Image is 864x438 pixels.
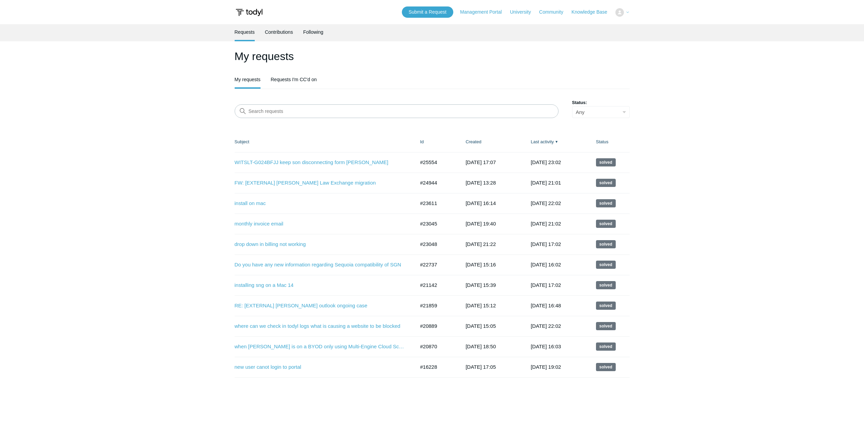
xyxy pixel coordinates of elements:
[271,72,317,87] a: Requests I'm CC'd on
[235,240,405,248] a: drop down in billing not working
[235,179,405,187] a: FW: [EXTERNAL] [PERSON_NAME] Law Exchange migration
[466,221,496,227] time: 2025-02-18T19:40:04+00:00
[571,9,614,16] a: Knowledge Base
[596,342,616,351] span: This request has been solved
[466,364,496,370] time: 2024-03-04T17:05:49+00:00
[413,316,459,336] td: #20889
[531,139,554,144] a: Last activity▼
[413,295,459,316] td: #21859
[413,234,459,254] td: #23048
[531,221,561,227] time: 2025-03-23T21:02:10+00:00
[539,9,570,16] a: Community
[413,357,459,377] td: #16228
[413,275,459,295] td: #21142
[303,24,323,40] a: Following
[235,6,264,19] img: Todyl Support Center Help Center home page
[235,343,405,351] a: when [PERSON_NAME] is on a BYOD only using Multi-Engine Cloud Scanning SASE & ZTNA SIEM & Threat ...
[510,9,537,16] a: University
[466,180,496,186] time: 2025-05-19T13:28:12+00:00
[413,193,459,214] td: #23611
[466,159,496,165] time: 2025-06-18T17:07:12+00:00
[235,363,405,371] a: new user canot login to portal
[596,158,616,166] span: This request has been solved
[402,6,453,18] a: Submit a Request
[235,48,630,64] h1: My requests
[235,200,405,207] a: install on mac
[413,132,459,152] th: Id
[596,281,616,289] span: This request has been solved
[531,262,561,267] time: 2025-03-13T16:02:42+00:00
[235,261,405,269] a: Do you have any new information regarding Sequoia compatibility of SGN
[589,132,630,152] th: Status
[596,179,616,187] span: This request has been solved
[235,104,559,118] input: Search requests
[531,241,561,247] time: 2025-03-16T17:02:27+00:00
[596,302,616,310] span: This request has been solved
[235,159,405,166] a: WITSLT-G024BFJJ keep son disconnecting form [PERSON_NAME]
[466,241,496,247] time: 2025-02-18T21:22:37+00:00
[235,24,255,40] a: Requests
[413,336,459,357] td: #20870
[466,344,496,349] time: 2024-10-21T18:50:14+00:00
[531,303,561,308] time: 2024-12-12T16:48:07+00:00
[413,152,459,173] td: #25554
[235,72,261,87] a: My requests
[596,199,616,207] span: This request has been solved
[531,364,561,370] time: 2024-03-26T19:02:49+00:00
[265,24,293,40] a: Contributions
[531,159,561,165] time: 2025-07-17T23:02:12+00:00
[466,303,496,308] time: 2024-12-12T15:12:12+00:00
[413,173,459,193] td: #24944
[466,262,496,267] time: 2025-02-03T15:16:35+00:00
[235,220,405,228] a: monthly invoice email
[596,322,616,330] span: This request has been solved
[466,323,496,329] time: 2024-10-22T15:05:54+00:00
[596,240,616,248] span: This request has been solved
[413,254,459,275] td: #22737
[596,363,616,371] span: This request has been solved
[460,9,508,16] a: Management Portal
[235,302,405,310] a: RE: [EXTERNAL] [PERSON_NAME] outlook ongoing case
[235,132,413,152] th: Subject
[531,200,561,206] time: 2025-04-13T22:02:25+00:00
[413,214,459,234] td: #23045
[531,282,561,288] time: 2025-01-19T17:02:29+00:00
[466,200,496,206] time: 2025-03-16T16:14:05+00:00
[596,261,616,269] span: This request has been solved
[235,322,405,330] a: where can we check in todyl logs what is causing a website to be blocked
[555,139,558,144] span: ▼
[572,99,630,106] label: Status:
[235,281,405,289] a: installing sng on a Mac 14
[596,220,616,228] span: This request has been solved
[531,180,561,186] time: 2025-06-08T21:01:54+00:00
[531,323,561,329] time: 2024-12-03T22:02:48+00:00
[531,344,561,349] time: 2024-11-19T16:03:19+00:00
[466,139,481,144] a: Created
[466,282,496,288] time: 2024-11-03T15:39:07+00:00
